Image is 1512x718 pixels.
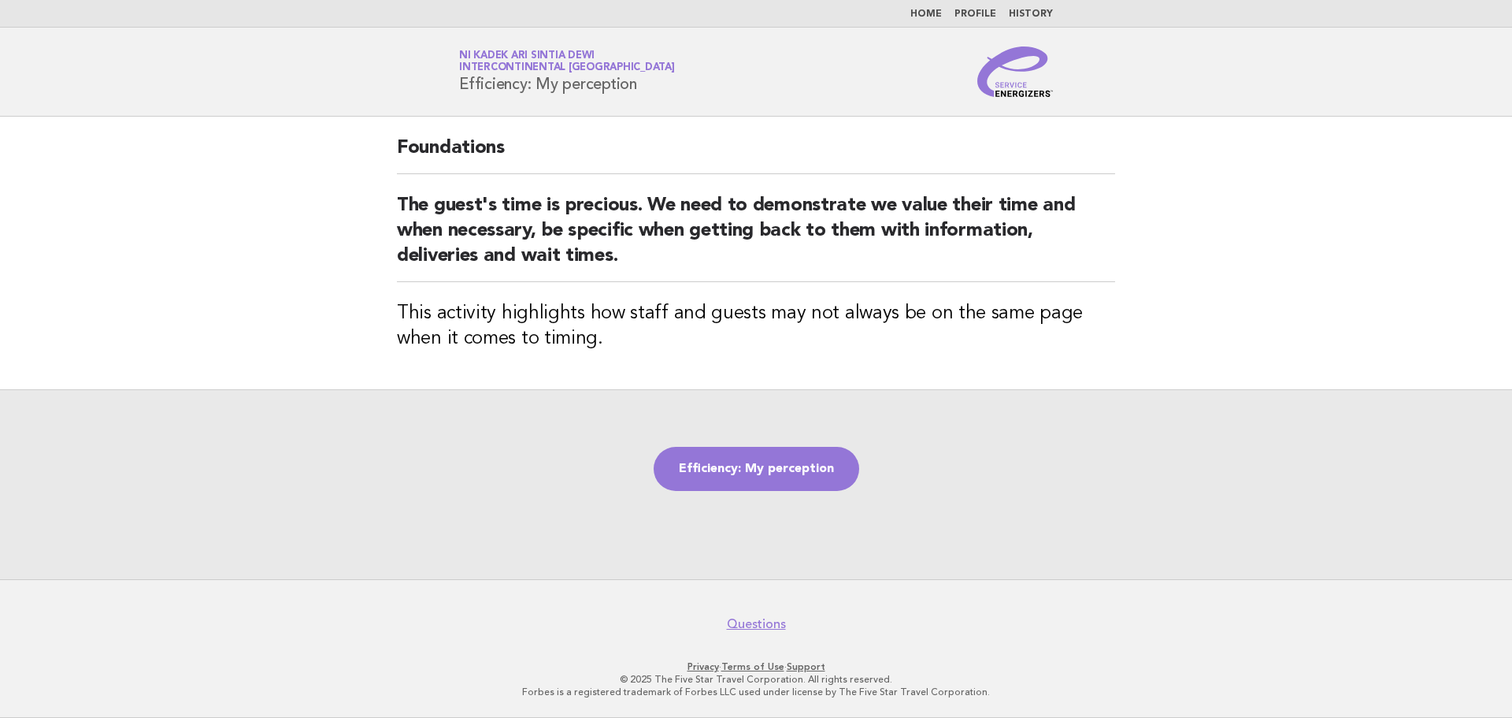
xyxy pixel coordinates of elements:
a: Efficiency: My perception [654,447,859,491]
p: © 2025 The Five Star Travel Corporation. All rights reserved. [274,673,1238,686]
p: Forbes is a registered trademark of Forbes LLC used under license by The Five Star Travel Corpora... [274,686,1238,698]
a: Ni Kadek Ari Sintia DewiInterContinental [GEOGRAPHIC_DATA] [459,50,675,73]
h1: Efficiency: My perception [459,51,675,92]
span: InterContinental [GEOGRAPHIC_DATA] [459,63,675,73]
a: Support [787,661,825,672]
img: Service Energizers [977,47,1053,97]
p: · · [274,660,1238,673]
a: Terms of Use [721,661,784,672]
a: Questions [727,616,786,632]
h2: Foundations [397,136,1115,174]
h3: This activity highlights how staff and guests may not always be on the same page when it comes to... [397,301,1115,352]
h2: The guest's time is precious. We need to demonstrate we value their time and when necessary, be s... [397,193,1115,282]
a: Privacy [687,661,719,672]
a: History [1009,9,1053,19]
a: Home [910,9,942,19]
a: Profile [954,9,996,19]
